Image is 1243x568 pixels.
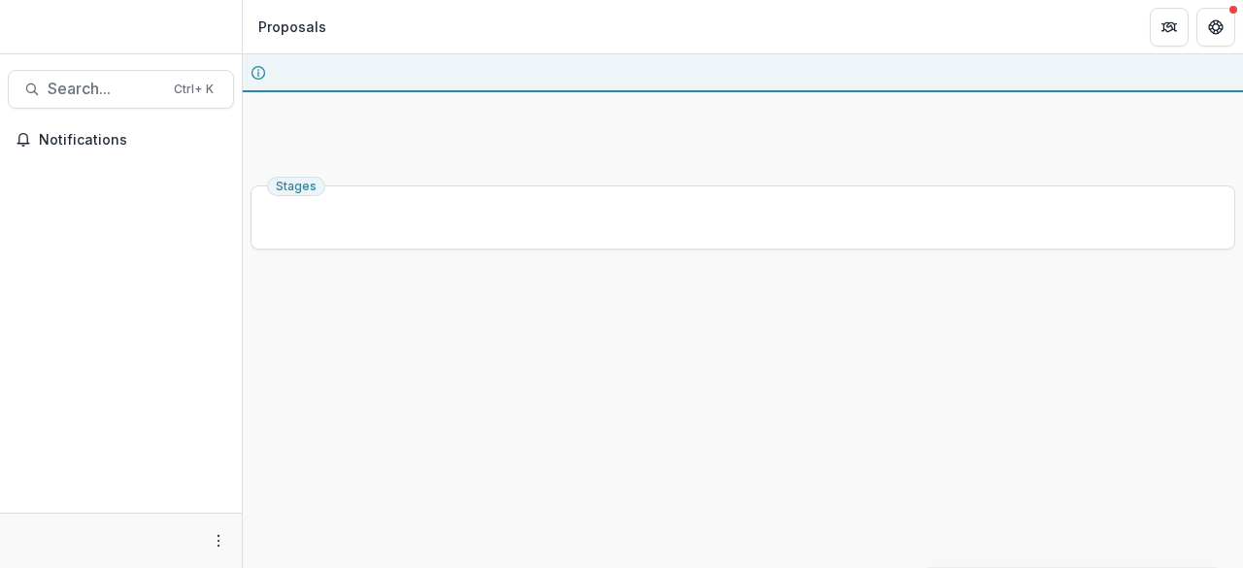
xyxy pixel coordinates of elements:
[251,13,334,41] nav: breadcrumb
[258,17,326,37] div: Proposals
[207,529,230,552] button: More
[1196,8,1235,47] button: Get Help
[48,80,162,98] span: Search...
[170,79,218,100] div: Ctrl + K
[276,180,317,193] span: Stages
[1150,8,1189,47] button: Partners
[8,124,234,155] button: Notifications
[8,70,234,109] button: Search...
[39,132,226,149] span: Notifications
